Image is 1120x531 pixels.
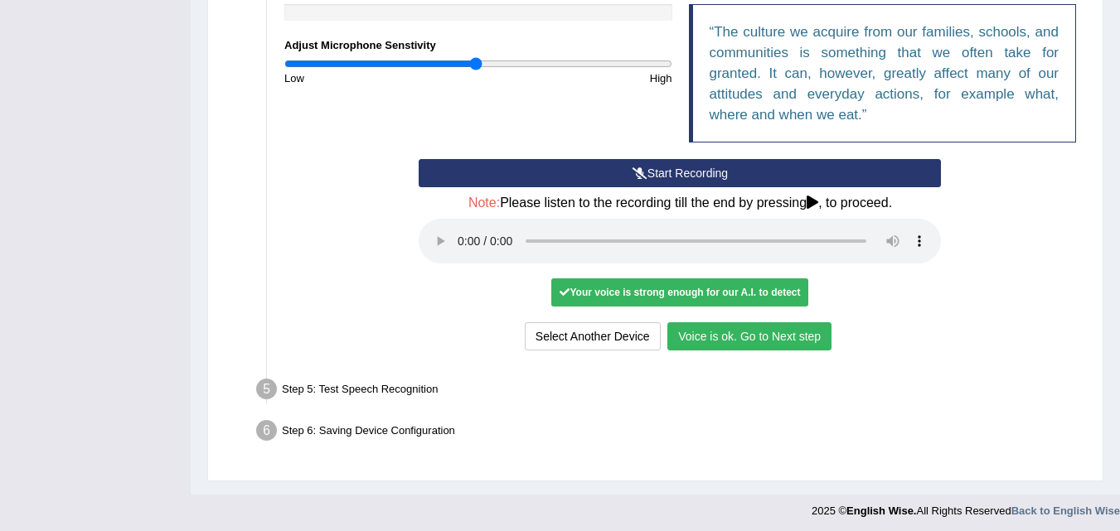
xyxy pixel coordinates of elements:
[710,24,1059,123] q: The culture we acquire from our families, schools, and communities is something that we often tak...
[551,278,808,307] div: Your voice is strong enough for our A.I. to detect
[419,159,941,187] button: Start Recording
[525,322,661,350] button: Select Another Device
[478,70,681,86] div: High
[249,374,1095,410] div: Step 5: Test Speech Recognition
[1011,504,1120,517] a: Back to English Wise
[249,415,1095,451] div: Step 6: Saving Device Configuration
[812,495,1120,519] div: 2025 © All Rights Reserved
[667,322,832,350] button: Voice is ok. Go to Next step
[846,504,916,517] strong: English Wise.
[284,37,436,53] label: Adjust Microphone Senstivity
[419,196,941,210] h4: Please listen to the recording till the end by pressing , to proceed.
[468,196,500,210] span: Note:
[276,70,478,86] div: Low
